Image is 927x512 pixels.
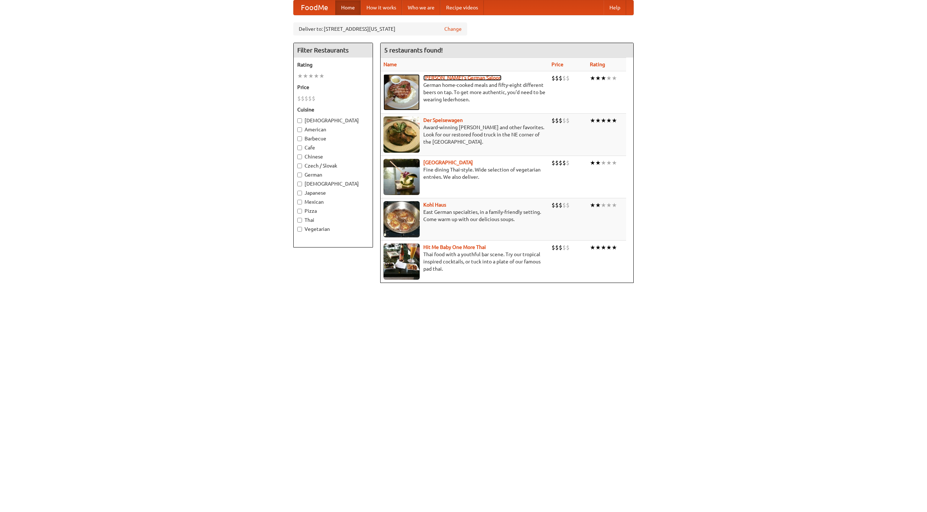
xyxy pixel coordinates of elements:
li: $ [308,94,312,102]
img: esthers.jpg [383,74,420,110]
h5: Rating [297,61,369,68]
a: FoodMe [294,0,335,15]
li: $ [562,117,566,124]
li: $ [559,74,562,82]
li: ★ [590,117,595,124]
input: Czech / Slovak [297,164,302,168]
img: kohlhaus.jpg [383,201,420,237]
li: ★ [590,159,595,167]
li: $ [555,159,559,167]
li: $ [562,244,566,251]
a: Who we are [402,0,440,15]
li: $ [551,159,555,167]
a: Kohl Haus [423,202,446,208]
li: ★ [308,72,314,80]
p: Award-winning [PERSON_NAME] and other favorites. Look for our restored food truck in the NE corne... [383,124,546,145]
input: Japanese [297,191,302,195]
label: Pizza [297,207,369,215]
p: German home-cooked meals and fifty-eight different beers on tap. To get more authentic, you'd nee... [383,81,546,103]
li: ★ [606,117,612,124]
li: $ [562,201,566,209]
li: $ [559,159,562,167]
h5: Price [297,84,369,91]
input: Pizza [297,209,302,213]
a: How it works [361,0,402,15]
img: satay.jpg [383,159,420,195]
input: Cafe [297,145,302,150]
a: [PERSON_NAME]'s German Saloon [423,75,502,81]
li: ★ [590,201,595,209]
label: Japanese [297,189,369,196]
a: Name [383,62,397,67]
a: Change [444,25,462,33]
li: $ [566,201,570,209]
li: ★ [319,72,324,80]
li: $ [559,201,562,209]
li: ★ [314,72,319,80]
li: ★ [590,244,595,251]
li: ★ [606,244,612,251]
p: Thai food with a youthful bar scene. Try our tropical inspired cocktails, or tuck into a plate of... [383,251,546,272]
li: ★ [303,72,308,80]
a: Der Speisewagen [423,117,463,123]
input: Chinese [297,155,302,159]
li: ★ [595,201,601,209]
a: Rating [590,62,605,67]
li: ★ [595,244,601,251]
input: Thai [297,218,302,223]
li: ★ [601,201,606,209]
li: ★ [606,201,612,209]
li: ★ [601,74,606,82]
label: [DEMOGRAPHIC_DATA] [297,117,369,124]
li: ★ [595,117,601,124]
li: $ [551,201,555,209]
li: ★ [297,72,303,80]
li: ★ [595,74,601,82]
li: $ [562,74,566,82]
input: American [297,127,302,132]
li: ★ [601,244,606,251]
a: Recipe videos [440,0,484,15]
li: ★ [606,159,612,167]
li: $ [555,201,559,209]
li: ★ [606,74,612,82]
label: Cafe [297,144,369,151]
li: ★ [601,159,606,167]
h4: Filter Restaurants [294,43,373,58]
input: German [297,173,302,177]
li: $ [566,117,570,124]
a: [GEOGRAPHIC_DATA] [423,160,473,165]
li: $ [559,117,562,124]
li: $ [566,159,570,167]
input: Barbecue [297,136,302,141]
li: $ [551,74,555,82]
li: $ [566,74,570,82]
a: Home [335,0,361,15]
input: Vegetarian [297,227,302,232]
input: [DEMOGRAPHIC_DATA] [297,118,302,123]
li: ★ [601,117,606,124]
a: Hit Me Baby One More Thai [423,244,486,250]
li: $ [562,159,566,167]
a: Price [551,62,563,67]
li: ★ [612,244,617,251]
div: Deliver to: [STREET_ADDRESS][US_STATE] [293,22,467,35]
label: Barbecue [297,135,369,142]
input: Mexican [297,200,302,204]
h5: Cuisine [297,106,369,113]
li: ★ [612,117,617,124]
li: $ [297,94,301,102]
label: [DEMOGRAPHIC_DATA] [297,180,369,187]
li: ★ [612,74,617,82]
li: $ [305,94,308,102]
p: East German specialties, in a family-friendly setting. Come warm up with our delicious soups. [383,208,546,223]
img: speisewagen.jpg [383,117,420,153]
input: [DEMOGRAPHIC_DATA] [297,182,302,186]
li: $ [555,74,559,82]
li: $ [555,117,559,124]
